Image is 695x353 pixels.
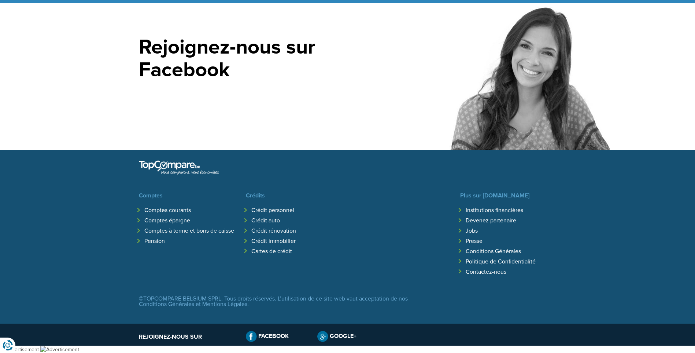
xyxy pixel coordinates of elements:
[246,192,265,199] a: Crédits
[258,332,289,340] span: Facebook
[466,248,521,255] a: Conditions Générales
[317,331,356,342] a: Google+
[246,331,289,342] a: Facebook
[139,333,235,341] p: Rejoignez-nous sur
[144,207,191,214] a: Comptes courants
[251,237,296,245] a: Crédit immobilier
[466,217,516,224] a: Devenez partenaire
[139,89,318,137] iframe: fb:page Facebook Social Plugin
[144,227,234,234] a: Comptes à terme et bons de caisse
[139,192,163,199] a: Comptes
[139,296,471,307] p: ©TOPCOMPARE BELGIUM SPRL. Tous droits réservés. L’utilisation de ce site web vaut acceptation de ...
[139,36,342,81] h3: Rejoignez-nous sur Facebook
[460,192,529,199] a: Plus sur [DOMAIN_NAME]
[251,217,280,224] a: Crédit auto
[144,217,190,224] a: Comptes épargne
[466,268,506,276] a: Contactez-nous
[144,237,165,245] a: Pension
[466,227,478,234] a: Jobs
[330,332,356,340] span: Google+
[251,248,292,255] a: Cartes de crédit
[251,227,296,234] a: Crédit rénovation
[251,207,294,214] a: Crédit personnel
[317,331,328,342] img: Google+
[466,207,523,214] a: Institutions financières
[246,331,257,342] img: Facebook
[466,237,483,245] a: Presse
[466,258,536,265] a: Politique de Confidentialité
